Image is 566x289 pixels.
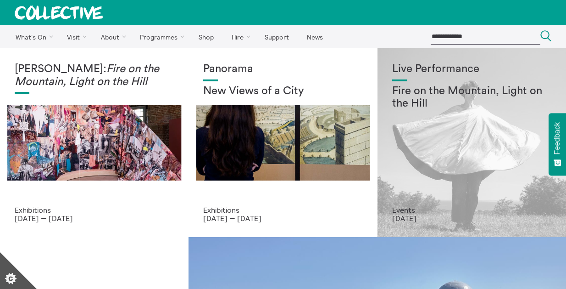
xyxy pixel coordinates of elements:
[392,63,551,76] h1: Live Performance
[553,122,561,154] span: Feedback
[256,25,297,48] a: Support
[377,48,566,237] a: Photo: Eoin Carey Live Performance Fire on the Mountain, Light on the Hill Events [DATE]
[549,113,566,176] button: Feedback - Show survey
[15,63,159,87] em: Fire on the Mountain, Light on the Hill
[392,214,551,222] p: [DATE]
[15,206,174,214] p: Exhibitions
[203,206,362,214] p: Exhibitions
[224,25,255,48] a: Hire
[203,85,362,98] h2: New Views of a City
[189,48,377,237] a: Collective Panorama June 2025 small file 8 Panorama New Views of a City Exhibitions [DATE] — [DATE]
[7,25,57,48] a: What's On
[93,25,130,48] a: About
[15,63,174,88] h1: [PERSON_NAME]:
[15,214,174,222] p: [DATE] — [DATE]
[392,206,551,214] p: Events
[203,63,362,76] h1: Panorama
[132,25,189,48] a: Programmes
[299,25,331,48] a: News
[392,85,551,110] h2: Fire on the Mountain, Light on the Hill
[190,25,222,48] a: Shop
[203,214,362,222] p: [DATE] — [DATE]
[59,25,91,48] a: Visit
